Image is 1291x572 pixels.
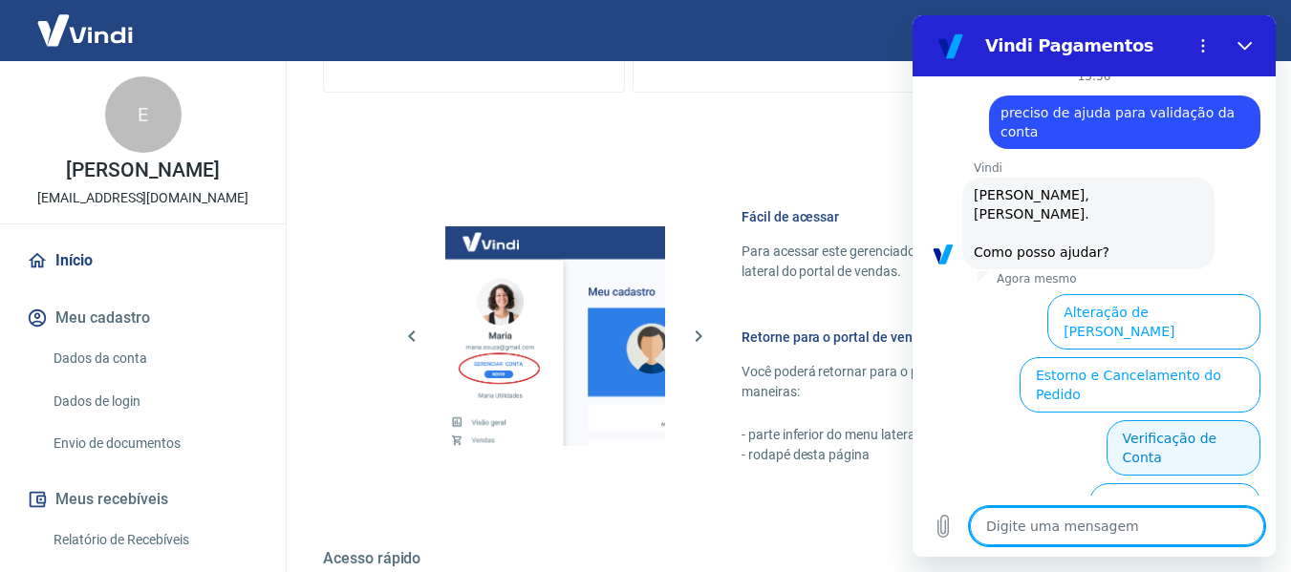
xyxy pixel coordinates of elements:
button: Meu cadastro [23,297,263,339]
p: - rodapé desta página [742,445,1199,465]
h5: Acesso rápido [323,549,1245,568]
p: [PERSON_NAME] [66,160,219,180]
a: Relatório de Recebíveis [46,520,263,560]
a: Início [23,240,263,282]
div: E [105,76,182,153]
button: Sair [1199,13,1268,49]
a: Dados de login [46,382,263,421]
iframe: Janela de mensagens [913,15,1276,557]
p: Você poderá retornar para o portal de vendas através das seguintes maneiras: [742,362,1199,402]
p: [EMAIL_ADDRESS][DOMAIN_NAME] [37,188,248,208]
button: Meus recebíveis [23,478,263,520]
h6: Retorne para o portal de vendas [742,328,1199,347]
p: Para acessar este gerenciador, basta clicar em “Gerenciar conta” no menu lateral do portal de ven... [742,242,1199,282]
h6: Fácil de acessar [742,207,1199,226]
a: Envio de documentos [46,424,263,463]
img: Imagem da dashboard mostrando o botão de gerenciar conta na sidebar no lado esquerdo [445,226,665,446]
img: Vindi [23,1,147,59]
p: - parte inferior do menu lateral [742,425,1199,445]
a: Dados da conta [46,339,263,378]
